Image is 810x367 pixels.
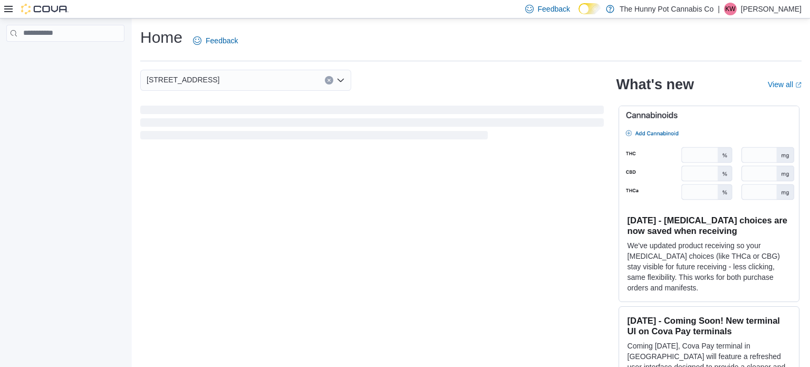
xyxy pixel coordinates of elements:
[628,315,790,336] h3: [DATE] - Coming Soon! New terminal UI on Cova Pay terminals
[741,3,802,15] p: [PERSON_NAME]
[140,108,604,142] span: Loading
[768,80,802,89] a: View allExternal link
[206,35,238,46] span: Feedback
[6,44,124,69] nav: Complex example
[147,73,219,86] span: [STREET_ADDRESS]
[538,4,570,14] span: Feedback
[795,82,802,88] svg: External link
[336,76,345,84] button: Open list of options
[620,3,713,15] p: The Hunny Pot Cannabis Co
[189,30,242,51] a: Feedback
[718,3,720,15] p: |
[578,3,601,14] input: Dark Mode
[628,240,790,293] p: We've updated product receiving so your [MEDICAL_DATA] choices (like THCa or CBG) stay visible fo...
[724,3,737,15] div: Kali Wehlann
[616,76,694,93] h2: What's new
[140,27,182,48] h1: Home
[325,76,333,84] button: Clear input
[628,215,790,236] h3: [DATE] - [MEDICAL_DATA] choices are now saved when receiving
[21,4,69,14] img: Cova
[725,3,735,15] span: KW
